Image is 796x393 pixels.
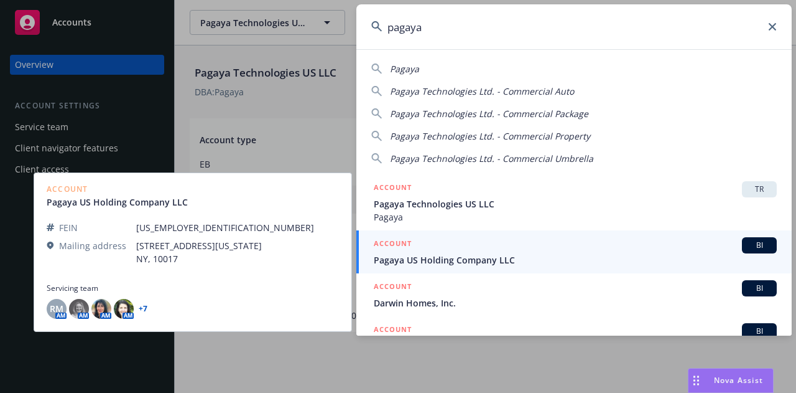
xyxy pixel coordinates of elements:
span: Pagaya Technologies Ltd. - Commercial Property [390,130,590,142]
button: Nova Assist [688,368,774,393]
span: Pagaya Technologies Ltd. - Commercial Package [390,108,588,120]
h5: ACCOUNT [374,280,412,295]
h5: ACCOUNT [374,323,412,338]
div: Drag to move [688,369,704,392]
a: ACCOUNTBI [356,316,792,359]
span: Pagaya [390,63,419,75]
span: Darwin Homes, Inc. [374,296,777,310]
h5: ACCOUNT [374,181,412,196]
input: Search... [356,4,792,49]
span: Pagaya Technologies Ltd. - Commercial Auto [390,85,574,97]
span: BI [747,326,772,337]
span: TR [747,184,772,195]
h5: ACCOUNT [374,237,412,252]
span: BI [747,240,772,251]
span: Pagaya Technologies Ltd. - Commercial Umbrella [390,153,593,164]
span: BI [747,283,772,294]
a: ACCOUNTBIPagaya US Holding Company LLC [356,230,792,273]
span: Pagaya US Holding Company LLC [374,253,777,267]
a: ACCOUNTTRPagaya Technologies US LLCPagaya [356,174,792,230]
span: Nova Assist [714,375,763,386]
a: ACCOUNTBIDarwin Homes, Inc. [356,273,792,316]
span: Pagaya Technologies US LLC [374,197,777,211]
span: Pagaya [374,211,777,224]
